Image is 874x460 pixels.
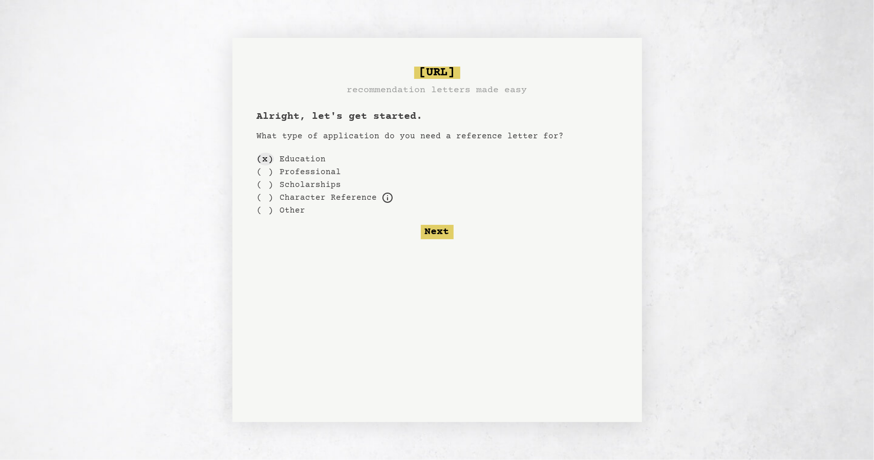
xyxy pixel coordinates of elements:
label: Professional [280,166,342,178]
span: [URL] [414,67,460,79]
div: ( ) [257,165,274,178]
p: What type of application do you need a reference letter for? [257,130,617,142]
label: Education [280,153,326,165]
label: For example, loans, housing applications, parole, professional certification, etc. [280,192,377,204]
div: ( ) [257,178,274,191]
h3: recommendation letters made easy [347,83,527,97]
div: ( ) [257,191,274,204]
label: Other [280,204,306,217]
h1: Alright, let's get started. [257,110,617,124]
button: Next [421,225,454,239]
div: ( ) [257,204,274,217]
div: ( x ) [257,153,274,165]
label: Scholarships [280,179,342,191]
